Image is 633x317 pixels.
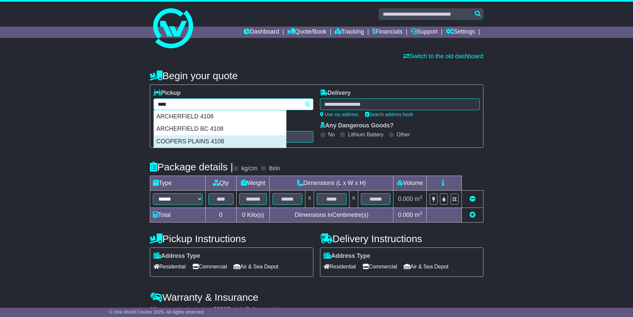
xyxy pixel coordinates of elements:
[242,212,245,218] span: 0
[470,212,475,218] a: Add new item
[205,208,236,223] td: 0
[372,27,402,38] a: Financials
[150,176,205,191] td: Type
[420,195,422,200] sup: 3
[398,212,413,218] span: 0.000
[404,261,449,272] span: Air & Sea Depot
[415,212,422,218] span: m
[320,112,359,117] a: Use my address
[415,196,422,202] span: m
[150,306,483,313] div: All our quotes include a $ FreightSafe warranty.
[234,261,278,272] span: Air & Sea Depot
[154,123,286,135] div: ARCHERFIELD BC 4108
[236,176,270,191] td: Weight
[150,161,233,172] h4: Package details |
[269,165,280,172] label: lb/in
[270,176,393,191] td: Dimensions (L x W x H)
[365,112,413,117] a: Search address book
[470,196,475,202] a: Remove this item
[241,165,257,172] label: kg/cm
[244,27,279,38] a: Dashboard
[154,135,286,148] div: COOPERS PLAINS 4108
[397,131,410,138] label: Other
[205,176,236,191] td: Qty
[420,211,422,216] sup: 3
[324,252,370,260] label: Address Type
[398,196,413,202] span: 0.000
[154,110,286,123] div: ARCHERFIELD 4108
[348,131,383,138] label: Lithium Battery
[154,252,200,260] label: Address Type
[328,131,335,138] label: No
[411,27,438,38] a: Support
[236,208,270,223] td: Kilo(s)
[154,98,313,110] typeahead: Please provide city
[154,89,181,97] label: Pickup
[270,208,393,223] td: Dimensions in Centimetre(s)
[403,53,483,60] a: Switch to the old dashboard
[320,89,351,97] label: Delivery
[446,27,475,38] a: Settings
[335,27,364,38] a: Tracking
[192,261,227,272] span: Commercial
[320,233,483,244] h4: Delivery Instructions
[320,122,394,129] label: Any Dangerous Goods?
[217,306,227,313] span: 250
[150,70,483,81] h4: Begin your quote
[393,176,427,191] td: Volume
[150,208,205,223] td: Total
[324,261,356,272] span: Residential
[154,261,186,272] span: Residential
[305,191,314,208] td: x
[363,261,397,272] span: Commercial
[109,309,205,315] span: © One World Courier 2025. All rights reserved.
[150,292,483,303] h4: Warranty & Insurance
[150,233,313,244] h4: Pickup Instructions
[287,27,326,38] a: Quote/Book
[349,191,358,208] td: x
